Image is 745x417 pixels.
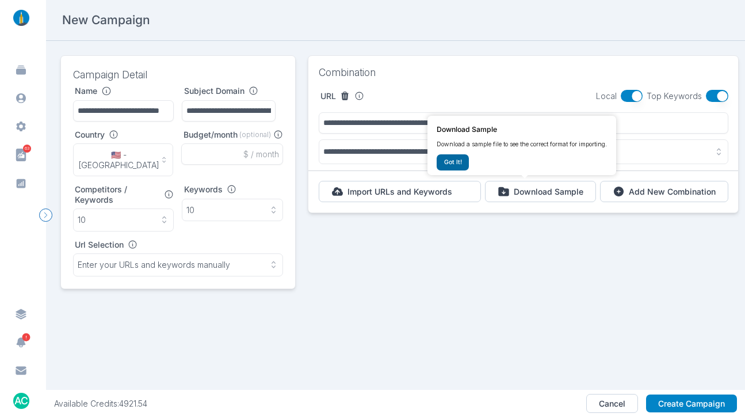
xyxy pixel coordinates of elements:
span: (optional) [239,130,271,140]
h3: Combination [319,66,376,80]
p: 10 [186,205,194,215]
label: Keywords [184,184,223,195]
span: 63 [23,145,31,153]
label: Url Selection [75,240,124,250]
button: Cancel [586,394,638,414]
button: Download Sample [485,181,596,202]
label: Competitors / Keywords [75,184,160,204]
h3: Campaign Detail [73,68,284,82]
label: Budget/month [184,130,238,140]
p: Import URLs and Keywords [347,187,452,197]
label: Name [75,86,97,96]
p: Download a sample file to see the correct format for importing. [437,138,607,150]
button: Add New Combination [600,181,728,202]
button: 🇺🇸 - [GEOGRAPHIC_DATA] [73,143,174,176]
button: 10 [182,199,283,222]
div: Available Credits: 4921.54 [54,399,147,409]
p: 🇺🇸 - [GEOGRAPHIC_DATA] [78,150,161,170]
p: Enter your URLs and keywords manually [78,260,230,270]
button: Create Campaign [646,395,737,413]
img: linklaunch_small.2ae18699.png [9,10,33,26]
label: URL [320,91,336,101]
button: Enter your URLs and keywords manually [73,253,284,276]
button: Got It! [437,154,469,170]
label: Subject Domain [184,86,244,96]
h3: Download Sample [437,124,607,135]
button: 10 [73,208,174,232]
p: Add New Combination [629,187,716,197]
span: Top Keywords [647,91,702,101]
label: Country [75,130,105,140]
p: $ / month [243,149,279,160]
h2: New Campaign [62,12,150,28]
span: Local [596,91,617,101]
p: 10 [78,215,86,225]
button: Import URLs and Keywords [319,181,481,202]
